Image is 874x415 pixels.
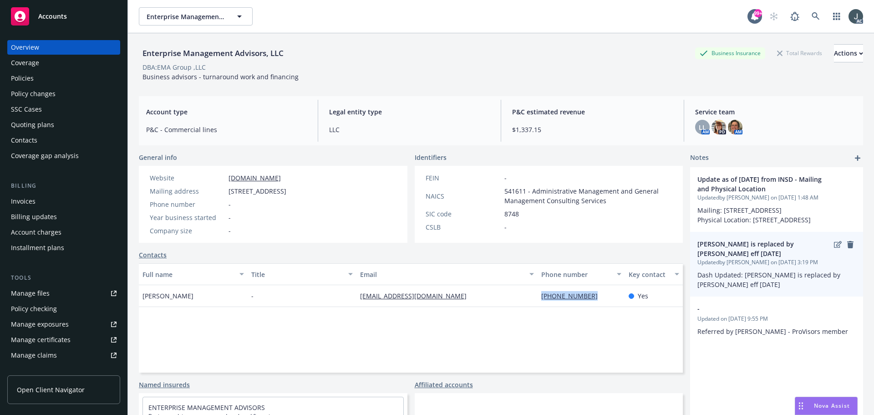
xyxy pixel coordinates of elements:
a: Policy checking [7,302,120,316]
a: Contacts [139,250,167,260]
div: Company size [150,226,225,236]
span: Account type [146,107,307,117]
button: Phone number [538,263,625,285]
span: - [697,304,832,313]
span: Updated by [PERSON_NAME] on [DATE] 1:48 AM [697,194,856,202]
button: Title [248,263,356,285]
span: Enterprise Management Advisors, LLC [147,12,225,21]
div: Invoices [11,194,36,209]
a: Start snowing [765,7,783,26]
button: Actions [834,44,863,62]
a: Manage claims [7,348,120,363]
a: Named insureds [139,380,190,389]
a: Invoices [7,194,120,209]
span: LL [699,123,706,132]
a: [EMAIL_ADDRESS][DOMAIN_NAME] [360,292,474,300]
div: Enterprise Management Advisors, LLC [139,47,287,59]
button: Enterprise Management Advisors, LLC [139,7,253,26]
a: Report a Bug [786,7,804,26]
div: FEIN [426,173,501,183]
a: Manage files [7,286,120,301]
div: Coverage [11,56,39,70]
a: Manage BORs [7,364,120,378]
a: edit [832,239,843,250]
div: [PERSON_NAME] is replaced by [PERSON_NAME] eff [DATE]editremoveUpdatedby [PERSON_NAME] on [DATE] ... [690,232,863,297]
a: [DOMAIN_NAME] [229,174,281,182]
span: Nova Assist [814,402,850,410]
button: Key contact [625,263,683,285]
a: Coverage gap analysis [7,149,120,163]
div: Contacts [11,133,37,148]
span: Notes [690,153,709,164]
img: photo [728,120,742,134]
span: Update as of [DATE] from INSD - Mailing and Physical Location [697,174,832,194]
span: Open Client Navigator [17,385,85,395]
span: Service team [695,107,856,117]
span: Legal entity type [329,107,490,117]
span: P&C - Commercial lines [146,125,307,134]
span: P&C estimated revenue [512,107,673,117]
div: Billing updates [11,210,57,224]
a: ENTERPRISE MANAGEMENT ADVISORS [148,403,265,412]
a: add [852,153,863,164]
span: LLC [329,125,490,134]
a: Billing updates [7,210,120,224]
img: photo [711,120,726,134]
a: Affiliated accounts [415,380,473,389]
span: Manage exposures [7,317,120,332]
div: Actions [834,45,863,62]
span: - [229,226,231,236]
div: CSLB [426,222,501,232]
span: [PERSON_NAME] [142,291,193,301]
span: 8748 [504,209,519,219]
div: Total Rewards [772,47,827,59]
span: Dash Updated: [PERSON_NAME] is replaced by [PERSON_NAME] eff [DATE] [697,271,842,289]
a: Contacts [7,133,120,148]
div: Installment plans [11,241,64,255]
div: Manage certificates [11,333,71,347]
a: remove [845,239,856,250]
span: - [229,213,231,222]
a: Search [807,7,825,26]
div: Website [150,173,225,183]
img: photo [849,9,863,24]
div: Tools [7,273,120,282]
div: Manage files [11,286,50,301]
span: Yes [638,291,648,301]
span: Business advisors - turnaround work and financing [142,72,299,81]
div: Key contact [629,270,669,279]
a: Coverage [7,56,120,70]
button: Full name [139,263,248,285]
span: Accounts [38,13,67,20]
div: Email [360,270,524,279]
a: Quoting plans [7,118,120,132]
a: Installment plans [7,241,120,255]
span: 541611 - Administrative Management and General Management Consulting Services [504,186,672,205]
a: Switch app [828,7,846,26]
div: Full name [142,270,234,279]
div: Drag to move [795,397,807,415]
div: Policy changes [11,87,56,101]
span: Updated on [DATE] 9:55 PM [697,315,856,323]
span: [PERSON_NAME] is replaced by [PERSON_NAME] eff [DATE] [697,239,832,258]
div: Year business started [150,213,225,222]
div: Policy checking [11,302,57,316]
div: Phone number [541,270,611,279]
div: Mailing address [150,186,225,196]
div: Business Insurance [695,47,765,59]
div: Title [251,270,343,279]
div: -Updated on [DATE] 9:55 PMReferred by [PERSON_NAME] - ProVisors member [690,297,863,343]
span: Identifiers [415,153,447,162]
div: Manage BORs [11,364,54,378]
a: Account charges [7,225,120,240]
div: Phone number [150,200,225,209]
div: Quoting plans [11,118,54,132]
a: Accounts [7,4,120,29]
span: $1,337.15 [512,125,673,134]
div: Coverage gap analysis [11,149,79,163]
span: - [504,222,507,232]
div: Update as of [DATE] from INSD - Mailing and Physical LocationUpdatedby [PERSON_NAME] on [DATE] 1:... [690,167,863,232]
span: - [229,200,231,209]
div: SSC Cases [11,102,42,117]
div: Overview [11,40,39,55]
